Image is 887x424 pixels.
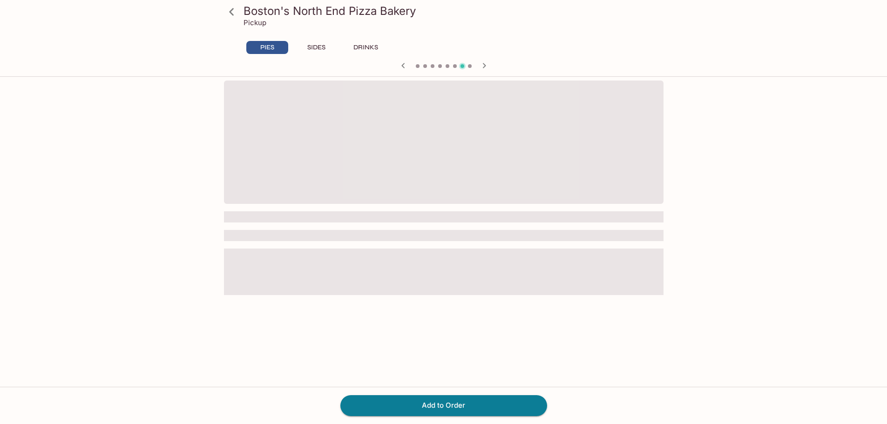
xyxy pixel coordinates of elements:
h3: Boston's North End Pizza Bakery [244,4,660,18]
button: SIDES [296,41,338,54]
button: Add to Order [340,395,547,416]
button: PIES [246,41,288,54]
p: Pickup [244,18,266,27]
button: DRINKS [345,41,387,54]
